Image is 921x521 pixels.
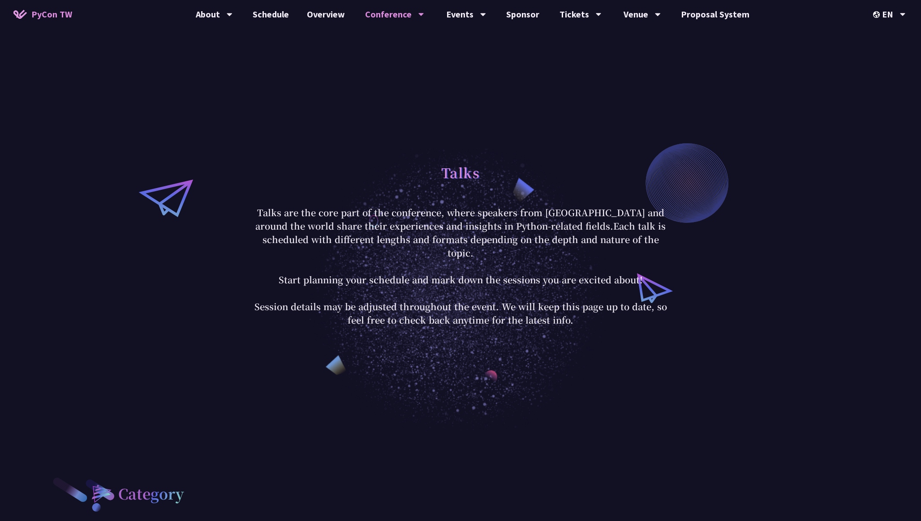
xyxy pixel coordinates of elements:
h1: Talks [441,159,480,186]
img: Locale Icon [873,11,882,18]
img: heading-bullet [82,476,118,510]
p: Talks are the core part of the conference, where speakers from [GEOGRAPHIC_DATA] and around the w... [252,206,669,327]
span: PyCon TW [31,8,72,21]
a: PyCon TW [4,3,81,26]
h2: Category [118,483,184,504]
img: Home icon of PyCon TW 2025 [13,10,27,19]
